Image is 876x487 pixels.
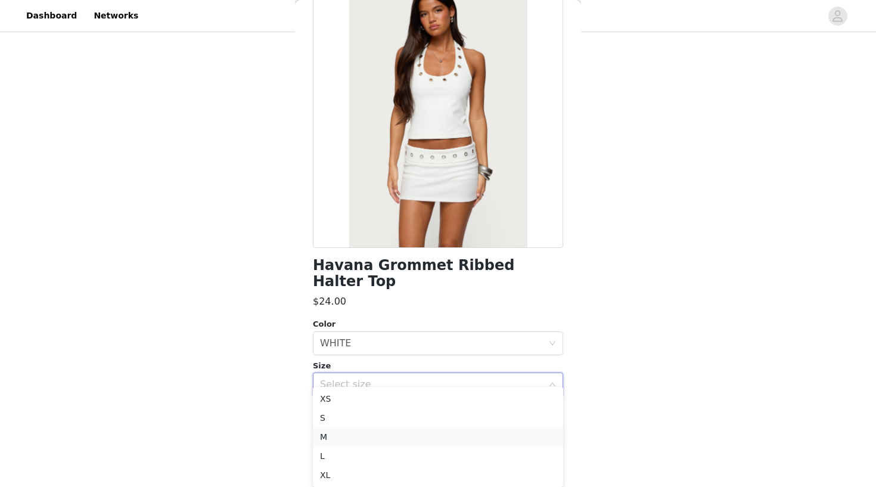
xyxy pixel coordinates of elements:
div: avatar [832,7,843,26]
li: XS [313,389,563,408]
li: M [313,427,563,446]
div: Color [313,318,563,330]
li: XL [313,466,563,485]
li: S [313,408,563,427]
a: Dashboard [19,2,84,29]
div: WHITE [320,332,351,355]
i: icon: down [549,381,556,389]
div: Size [313,360,563,372]
h1: Havana Grommet Ribbed Halter Top [313,258,563,290]
li: L [313,446,563,466]
a: Networks [86,2,145,29]
h3: $24.00 [313,294,346,309]
div: Select size [320,379,543,390]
